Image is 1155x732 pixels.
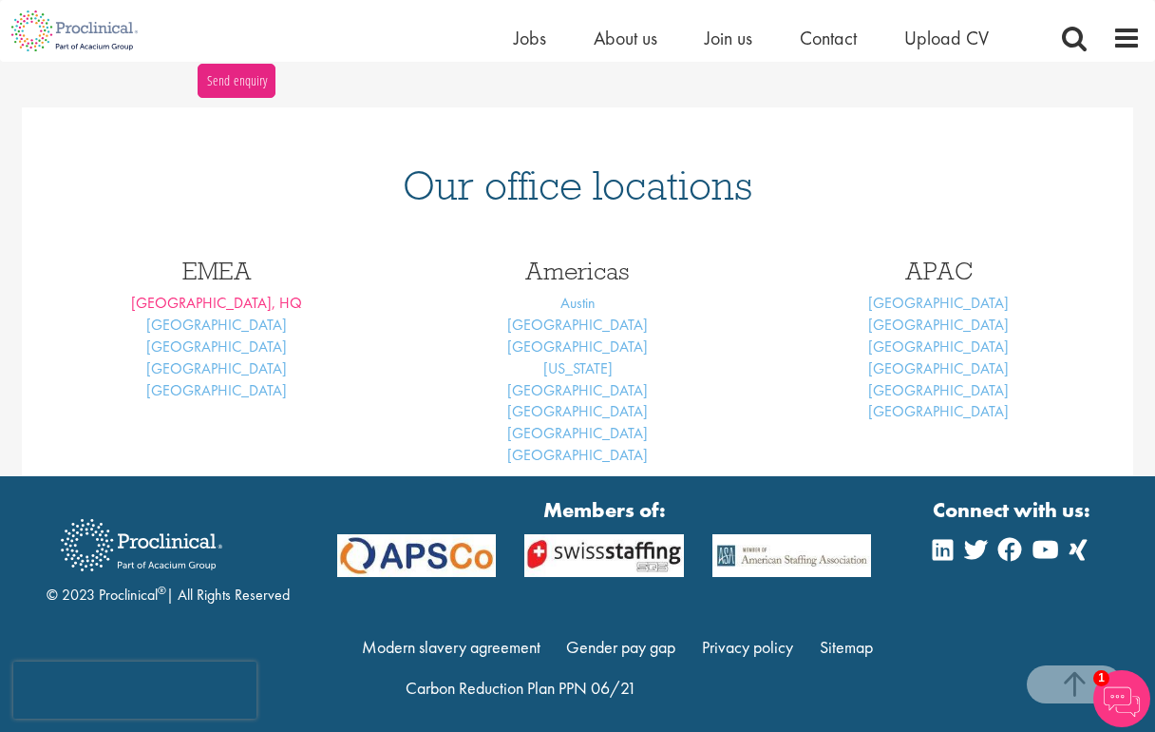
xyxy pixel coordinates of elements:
a: [US_STATE] [543,358,613,378]
a: Sitemap [820,636,873,658]
span: Send enquiry [206,70,268,91]
a: [GEOGRAPHIC_DATA] [507,315,648,335]
div: © 2023 Proclinical | All Rights Reserved [47,505,290,607]
a: Jobs [514,26,546,50]
a: [GEOGRAPHIC_DATA] [868,380,1009,400]
a: [GEOGRAPHIC_DATA] [146,315,287,335]
a: [GEOGRAPHIC_DATA] [146,380,287,400]
iframe: reCAPTCHA [13,662,256,719]
a: Gender pay gap [566,636,675,658]
span: 1 [1093,670,1109,686]
img: APSCo [510,534,698,576]
a: [GEOGRAPHIC_DATA] [868,293,1009,313]
sup: ® [158,583,166,598]
a: [GEOGRAPHIC_DATA] [507,423,648,443]
img: APSCo [323,534,511,576]
a: [GEOGRAPHIC_DATA] [507,445,648,465]
h3: Americas [411,259,744,283]
a: Carbon Reduction Plan PPN 06/21 [406,677,636,699]
a: [GEOGRAPHIC_DATA] [507,380,648,400]
a: Privacy policy [702,636,793,658]
a: [GEOGRAPHIC_DATA] [868,358,1009,378]
a: Austin [560,293,596,313]
a: [GEOGRAPHIC_DATA] [146,337,287,356]
h3: APAC [772,259,1105,283]
a: Upload CV [904,26,989,50]
h1: Our office locations [50,164,1105,206]
a: Contact [800,26,857,50]
img: Chatbot [1093,670,1150,727]
button: Send enquiry [198,64,275,98]
a: [GEOGRAPHIC_DATA] [868,337,1009,356]
a: [GEOGRAPHIC_DATA] [507,401,648,421]
a: [GEOGRAPHIC_DATA], HQ [131,293,302,313]
a: Modern slavery agreement [362,636,540,658]
a: [GEOGRAPHIC_DATA] [868,315,1009,335]
h3: EMEA [50,259,383,283]
img: Proclinical Recruitment [47,506,237,585]
a: [GEOGRAPHIC_DATA] [507,337,648,356]
img: APSCo [698,534,886,576]
strong: Members of: [337,495,872,525]
strong: Connect with us: [933,495,1094,525]
a: [GEOGRAPHIC_DATA] [868,401,1009,421]
a: [GEOGRAPHIC_DATA] [146,358,287,378]
a: About us [594,26,657,50]
a: Join us [705,26,752,50]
